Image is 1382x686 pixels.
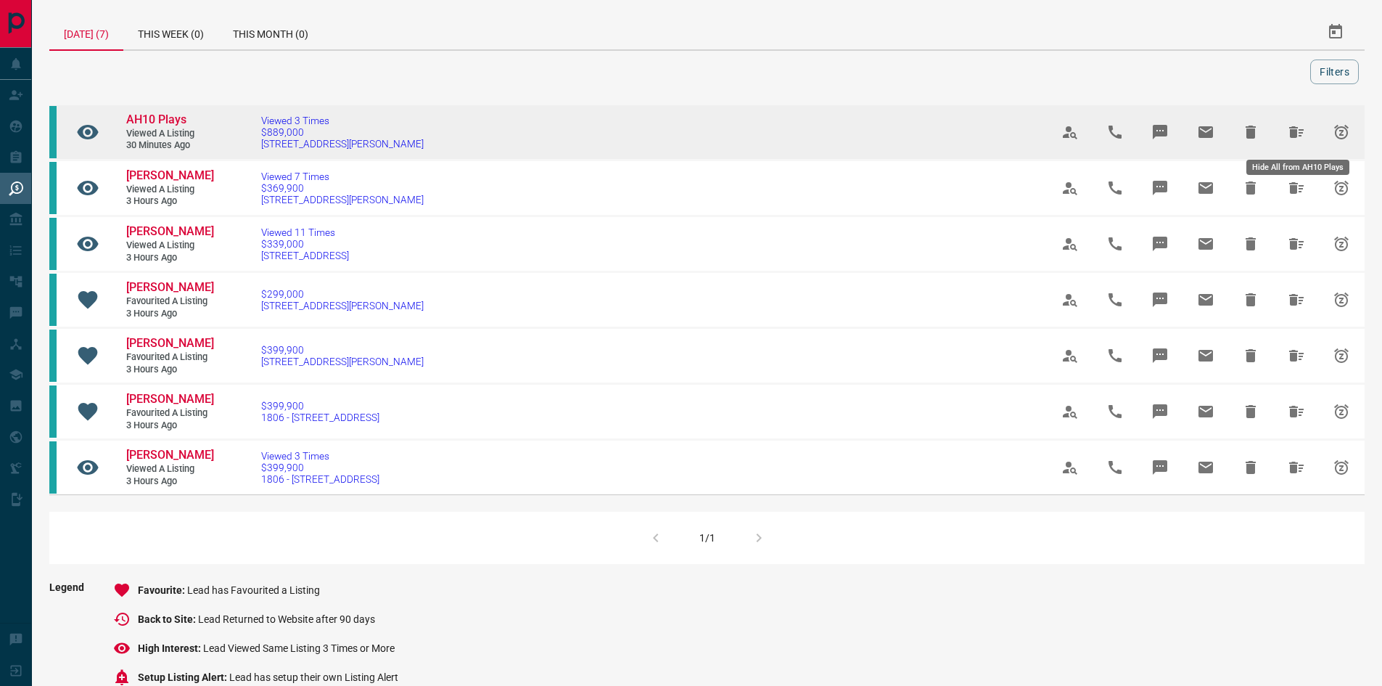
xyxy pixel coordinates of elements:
[1143,338,1177,373] span: Message
[126,139,213,152] span: 30 minutes ago
[126,392,213,407] a: [PERSON_NAME]
[261,344,424,356] span: $399,900
[126,252,213,264] span: 3 hours ago
[138,671,229,683] span: Setup Listing Alert
[126,240,213,252] span: Viewed a Listing
[261,182,424,194] span: $369,900
[138,584,187,596] span: Favourite
[1098,394,1132,429] span: Call
[126,364,213,376] span: 3 hours ago
[126,168,213,184] a: [PERSON_NAME]
[1188,394,1223,429] span: Email
[49,274,57,326] div: condos.ca
[123,15,218,49] div: This Week (0)
[261,344,424,367] a: $399,900[STREET_ADDRESS][PERSON_NAME]
[126,308,213,320] span: 3 hours ago
[1279,171,1314,205] span: Hide All from Lucy Collingwood
[126,280,214,294] span: [PERSON_NAME]
[229,671,398,683] span: Lead has setup their own Listing Alert
[1053,226,1087,261] span: View Profile
[1279,226,1314,261] span: Hide All from Lucy Collingwood
[1053,171,1087,205] span: View Profile
[126,351,213,364] span: Favourited a Listing
[261,238,349,250] span: $339,000
[699,532,715,544] div: 1/1
[1233,338,1268,373] span: Hide
[1233,226,1268,261] span: Hide
[261,450,379,462] span: Viewed 3 Times
[1233,450,1268,485] span: Hide
[1143,115,1177,150] span: Message
[1324,115,1359,150] span: Snooze
[261,288,424,300] span: $299,000
[1279,115,1314,150] span: Hide All from AH10 Plays
[1188,338,1223,373] span: Email
[126,420,213,432] span: 3 hours ago
[1324,282,1359,317] span: Snooze
[261,138,424,150] span: [STREET_ADDRESS][PERSON_NAME]
[1233,171,1268,205] span: Hide
[1279,450,1314,485] span: Hide All from Lucy Collingwood
[261,462,379,473] span: $399,900
[1143,226,1177,261] span: Message
[203,642,395,654] span: Lead Viewed Same Listing 3 Times or More
[49,330,57,382] div: condos.ca
[1188,115,1223,150] span: Email
[1324,226,1359,261] span: Snooze
[49,106,57,158] div: condos.ca
[1324,394,1359,429] span: Snooze
[1053,282,1087,317] span: View Profile
[1053,450,1087,485] span: View Profile
[1098,282,1132,317] span: Call
[261,171,424,182] span: Viewed 7 Times
[49,218,57,270] div: condos.ca
[261,115,424,150] a: Viewed 3 Times$889,000[STREET_ADDRESS][PERSON_NAME]
[1188,226,1223,261] span: Email
[1143,171,1177,205] span: Message
[126,195,213,208] span: 3 hours ago
[1310,60,1359,84] button: Filters
[261,194,424,205] span: [STREET_ADDRESS][PERSON_NAME]
[126,336,214,350] span: [PERSON_NAME]
[198,613,375,625] span: Lead Returned to Website after 90 days
[126,113,186,126] span: AH10 Plays
[126,475,213,488] span: 3 hours ago
[1098,226,1132,261] span: Call
[261,288,424,311] a: $299,000[STREET_ADDRESS][PERSON_NAME]
[138,642,203,654] span: High Interest
[261,171,424,205] a: Viewed 7 Times$369,900[STREET_ADDRESS][PERSON_NAME]
[1143,450,1177,485] span: Message
[126,168,214,182] span: [PERSON_NAME]
[261,356,424,367] span: [STREET_ADDRESS][PERSON_NAME]
[1324,338,1359,373] span: Snooze
[1188,450,1223,485] span: Email
[1324,171,1359,205] span: Snooze
[1233,394,1268,429] span: Hide
[261,400,379,423] a: $399,9001806 - [STREET_ADDRESS]
[1053,394,1087,429] span: View Profile
[126,280,213,295] a: [PERSON_NAME]
[49,385,57,438] div: condos.ca
[1098,338,1132,373] span: Call
[126,184,213,196] span: Viewed a Listing
[261,126,424,138] span: $889,000
[261,412,379,423] span: 1806 - [STREET_ADDRESS]
[138,613,198,625] span: Back to Site
[187,584,320,596] span: Lead has Favourited a Listing
[1098,115,1132,150] span: Call
[261,473,379,485] span: 1806 - [STREET_ADDRESS]
[1233,115,1268,150] span: Hide
[1279,394,1314,429] span: Hide All from Lucy Collingwood
[1246,160,1349,175] div: Hide All from AH10 Plays
[261,300,424,311] span: [STREET_ADDRESS][PERSON_NAME]
[261,400,379,412] span: $399,900
[1279,282,1314,317] span: Hide All from Lucy Collingwood
[126,336,213,351] a: [PERSON_NAME]
[1143,394,1177,429] span: Message
[1318,15,1353,49] button: Select Date Range
[261,450,379,485] a: Viewed 3 Times$399,9001806 - [STREET_ADDRESS]
[126,295,213,308] span: Favourited a Listing
[49,162,57,214] div: condos.ca
[126,224,214,238] span: [PERSON_NAME]
[49,441,57,494] div: condos.ca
